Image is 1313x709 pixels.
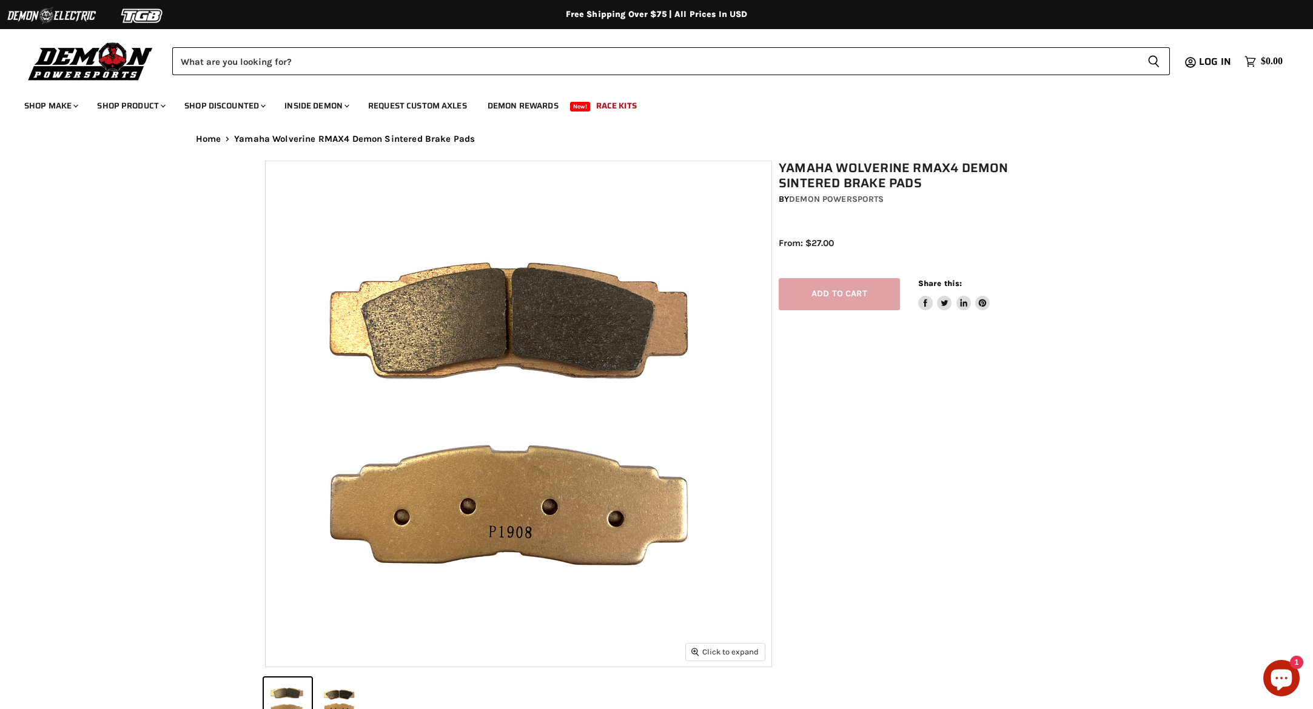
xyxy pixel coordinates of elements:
span: Log in [1199,54,1231,69]
a: Race Kits [587,93,646,118]
a: $0.00 [1238,53,1289,70]
h1: Yamaha Wolverine RMAX4 Demon Sintered Brake Pads [779,161,1055,191]
span: Click to expand [691,647,759,656]
a: Demon Rewards [479,93,568,118]
span: New! [570,102,591,112]
div: by [779,193,1055,206]
span: Share this: [918,279,962,288]
span: $0.00 [1261,56,1283,67]
a: Shop Make [15,93,86,118]
a: Demon Powersports [789,194,884,204]
span: Yamaha Wolverine RMAX4 Demon Sintered Brake Pads [234,134,475,144]
a: Log in [1194,56,1238,67]
img: TGB Logo 2 [97,4,188,27]
nav: Breadcrumbs [172,134,1142,144]
a: Shop Product [88,93,173,118]
img: Demon Powersports [24,39,157,82]
a: Shop Discounted [175,93,273,118]
a: Inside Demon [275,93,357,118]
a: Home [196,134,221,144]
button: Click to expand [686,644,765,660]
a: Request Custom Axles [359,93,476,118]
input: Search [172,47,1138,75]
img: Demon Electric Logo 2 [6,4,97,27]
inbox-online-store-chat: Shopify online store chat [1260,660,1303,699]
form: Product [172,47,1170,75]
ul: Main menu [15,88,1280,118]
div: Free Shipping Over $75 | All Prices In USD [172,9,1142,20]
button: Search [1138,47,1170,75]
img: Yamaha Wolverine RMAX4 Demon Sintered Brake Pads [266,161,771,667]
aside: Share this: [918,278,990,310]
span: From: $27.00 [779,238,834,248]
